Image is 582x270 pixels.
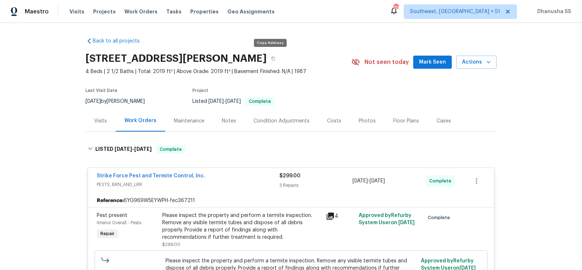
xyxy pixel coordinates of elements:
span: Listed [192,99,275,104]
div: Photos [359,117,376,125]
span: Complete [428,214,453,221]
span: [DATE] [134,146,152,152]
div: LISTED [DATE]-[DATE]Complete [85,138,497,161]
span: [DATE] [208,99,224,104]
span: Complete [246,99,274,104]
span: Mark Seen [419,58,446,67]
span: [DATE] [398,220,415,225]
h2: [STREET_ADDRESS][PERSON_NAME] [85,55,267,62]
span: Approved by Refurby System User on [359,213,415,225]
span: [DATE] [85,99,101,104]
span: Southwest, [GEOGRAPHIC_DATA] + 51 [410,8,500,15]
span: Projects [93,8,116,15]
span: [DATE] [226,99,241,104]
div: Work Orders [124,117,156,124]
span: Pest present [97,213,127,218]
span: Not seen today [364,59,409,66]
div: Cases [436,117,451,125]
span: Last Visit Date [85,88,117,93]
span: PESTS, BRN_AND_LRR [97,181,279,188]
span: - [352,177,385,185]
b: Reference: [97,197,124,204]
span: Maestro [25,8,49,15]
span: Dhanusha SS [534,8,571,15]
h6: LISTED [95,145,152,154]
div: Condition Adjustments [254,117,310,125]
span: Complete [429,177,454,185]
div: 4 [326,212,354,221]
span: Interior Overall - Pests [97,221,141,225]
span: Visits [69,8,84,15]
div: 3 Repairs [279,182,352,189]
div: Maintenance [174,117,204,125]
div: 6YG969W5EYWPH-fec367211 [88,194,494,207]
span: 4 Beds | 2 1/2 Baths | Total: 2019 ft² | Above Grade: 2019 ft² | Basement Finished: N/A | 1987 [85,68,351,75]
div: by [PERSON_NAME] [85,97,154,106]
div: Costs [327,117,341,125]
div: Please inspect the property and perform a termite inspection. Remove any visible termite tubes an... [162,212,322,241]
span: Work Orders [124,8,158,15]
button: Actions [456,56,497,69]
span: - [115,146,152,152]
span: [DATE] [370,178,385,184]
span: Properties [190,8,219,15]
span: Project [192,88,208,93]
span: [DATE] [115,146,132,152]
span: [DATE] [352,178,368,184]
a: Strike Force Pest and Termite Control, Inc. [97,173,205,178]
span: $299.00 [162,242,180,247]
span: - [208,99,241,104]
a: Back to all projects [85,37,155,45]
span: Tasks [166,9,182,14]
span: Geo Assignments [227,8,275,15]
div: 726 [393,4,398,12]
span: $299.00 [279,173,300,178]
span: Complete [157,146,185,153]
div: Floor Plans [393,117,419,125]
span: Actions [462,58,491,67]
button: Mark Seen [413,56,452,69]
span: Repair [97,230,117,237]
div: Visits [94,117,107,125]
div: Notes [222,117,236,125]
